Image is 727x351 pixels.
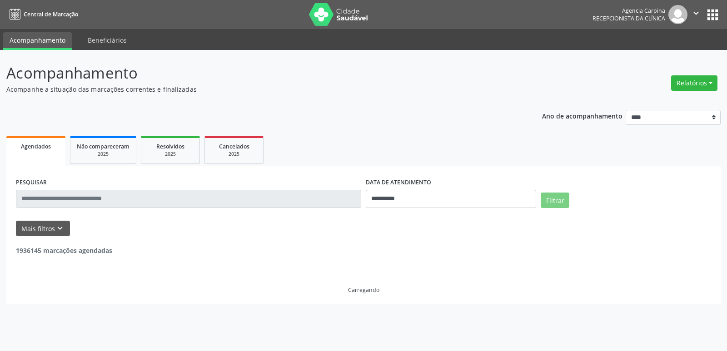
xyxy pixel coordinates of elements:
[81,32,133,48] a: Beneficiários
[16,246,112,255] strong: 1936145 marcações agendadas
[24,10,78,18] span: Central de Marcação
[687,5,705,24] button: 
[77,143,129,150] span: Não compareceram
[16,176,47,190] label: PESQUISAR
[211,151,257,158] div: 2025
[156,143,184,150] span: Resolvidos
[148,151,193,158] div: 2025
[668,5,687,24] img: img
[593,15,665,22] span: Recepcionista da clínica
[593,7,665,15] div: Agencia Carpina
[77,151,129,158] div: 2025
[542,110,622,121] p: Ano de acompanhamento
[6,62,506,84] p: Acompanhamento
[366,176,431,190] label: DATA DE ATENDIMENTO
[541,193,569,208] button: Filtrar
[671,75,717,91] button: Relatórios
[6,84,506,94] p: Acompanhe a situação das marcações correntes e finalizadas
[691,8,701,18] i: 
[3,32,72,50] a: Acompanhamento
[21,143,51,150] span: Agendados
[705,7,721,23] button: apps
[16,221,70,237] button: Mais filtroskeyboard_arrow_down
[55,223,65,233] i: keyboard_arrow_down
[219,143,249,150] span: Cancelados
[6,7,78,22] a: Central de Marcação
[348,286,379,294] div: Carregando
